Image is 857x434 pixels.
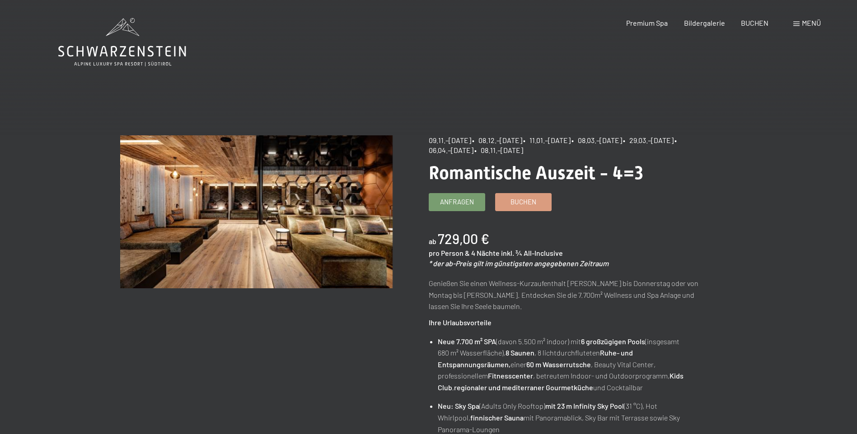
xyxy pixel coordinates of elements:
span: • 11.01.–[DATE] [523,136,571,144]
strong: Ihre Urlaubsvorteile [429,318,492,327]
a: Buchen [496,194,551,211]
span: Anfragen [440,197,474,207]
em: * der ab-Preis gilt im günstigsten angegebenen Zeitraum [429,259,609,268]
span: ab [429,237,436,245]
strong: 8 Saunen [506,348,534,357]
img: Romantische Auszeit - 4=3 [120,135,393,288]
strong: Fitnesscenter [488,371,533,380]
a: BUCHEN [741,18,768,27]
a: Premium Spa [626,18,668,27]
span: • 08.03.–[DATE] [571,136,622,144]
strong: Ruhe- und Entspannungsräumen, [438,348,633,369]
span: Romantische Auszeit - 4=3 [429,162,643,184]
strong: 6 großzügigen Pools [581,337,645,346]
strong: 60 m Wasserrutsche [526,360,591,369]
strong: mit 23 m Infinity Sky Pool [545,402,624,410]
span: Menü [802,18,821,27]
a: Anfragen [429,194,485,211]
span: • 08.11.–[DATE] [474,146,523,154]
p: Genießen Sie einen Wellness-Kurzaufenthalt [PERSON_NAME] bis Donnerstag oder von Montag bis [PERS... [429,277,701,312]
span: • 29.03.–[DATE] [623,136,674,144]
span: pro Person & [429,249,470,257]
span: inkl. ¾ All-Inclusive [501,249,563,257]
span: • 08.12.–[DATE] [472,136,522,144]
strong: finnischer Sauna [470,413,524,422]
strong: regionaler und mediterraner Gourmetküche [454,383,593,392]
span: 4 Nächte [471,249,500,257]
span: 09.11.–[DATE] [429,136,471,144]
a: Bildergalerie [684,18,725,27]
span: Buchen [510,197,536,207]
li: (davon 5.500 m² indoor) mit (insgesamt 680 m² Wasserfläche), , 8 lichtdurchfluteten einer , Beaut... [438,336,701,393]
strong: Neue 7.700 m² SPA [438,337,496,346]
strong: Neu: Sky Spa [438,402,479,410]
b: 729,00 € [438,231,489,247]
strong: Kids Club [438,371,684,392]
